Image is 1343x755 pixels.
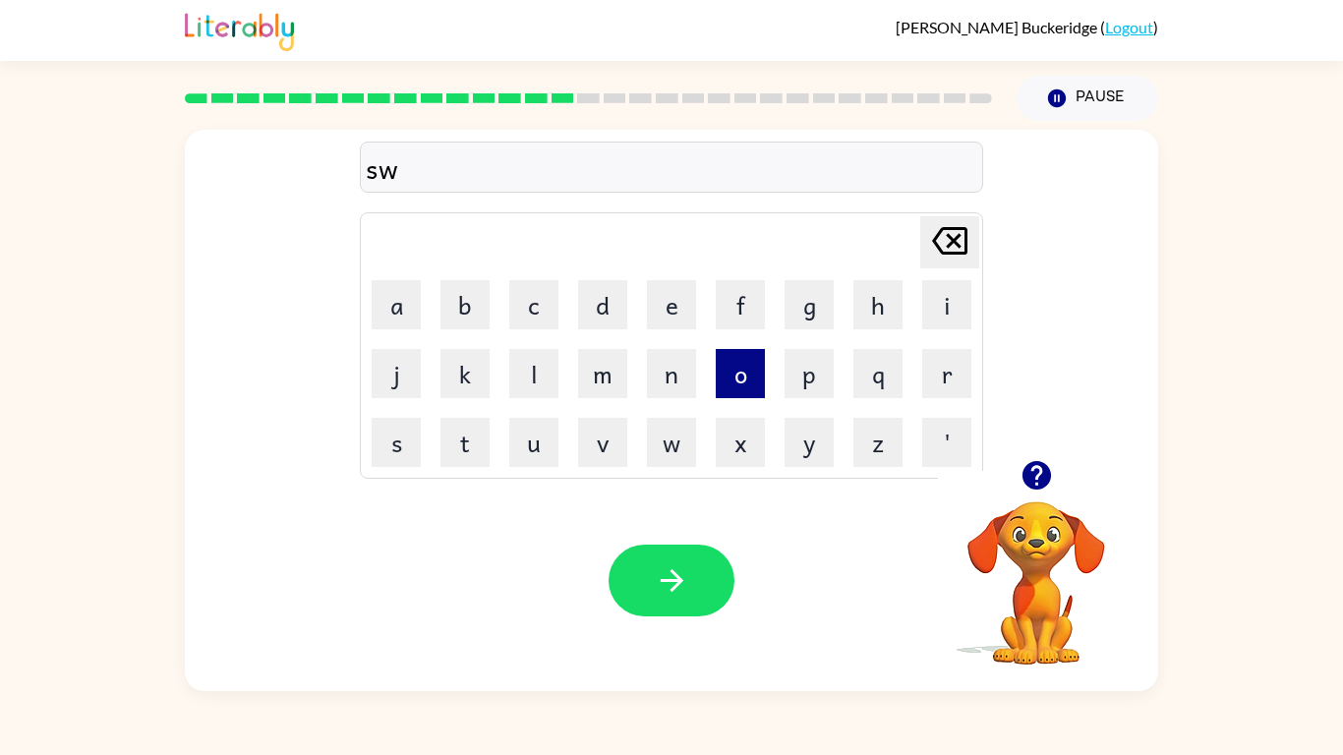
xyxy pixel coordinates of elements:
video: Your browser must support playing .mp4 files to use Literably. Please try using another browser. [938,471,1135,668]
button: c [509,280,558,329]
span: [PERSON_NAME] Buckeridge [896,18,1100,36]
button: r [922,349,971,398]
button: o [716,349,765,398]
button: d [578,280,627,329]
button: m [578,349,627,398]
img: Literably [185,8,294,51]
button: j [372,349,421,398]
button: e [647,280,696,329]
button: v [578,418,627,467]
button: s [372,418,421,467]
button: x [716,418,765,467]
a: Logout [1105,18,1153,36]
button: y [785,418,834,467]
div: ( ) [896,18,1158,36]
button: w [647,418,696,467]
button: b [440,280,490,329]
button: a [372,280,421,329]
button: Pause [1016,76,1158,121]
button: p [785,349,834,398]
button: i [922,280,971,329]
button: g [785,280,834,329]
button: q [853,349,903,398]
button: t [440,418,490,467]
button: z [853,418,903,467]
div: sw [366,147,977,189]
button: u [509,418,558,467]
button: l [509,349,558,398]
button: n [647,349,696,398]
button: ' [922,418,971,467]
button: h [853,280,903,329]
button: k [440,349,490,398]
button: f [716,280,765,329]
